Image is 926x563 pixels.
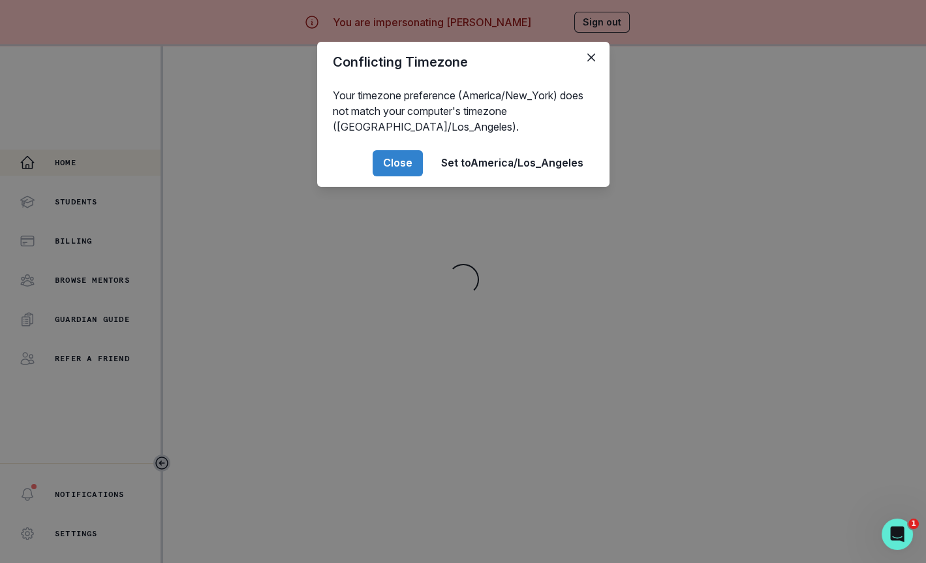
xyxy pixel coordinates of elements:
header: Conflicting Timezone [317,42,610,82]
button: Set toAmerica/Los_Angeles [431,150,594,176]
button: Close [581,47,602,68]
iframe: Intercom live chat [882,519,913,550]
span: 1 [908,519,919,529]
div: Your timezone preference (America/New_York) does not match your computer's timezone ([GEOGRAPHIC_... [317,82,610,140]
button: Close [373,150,423,176]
